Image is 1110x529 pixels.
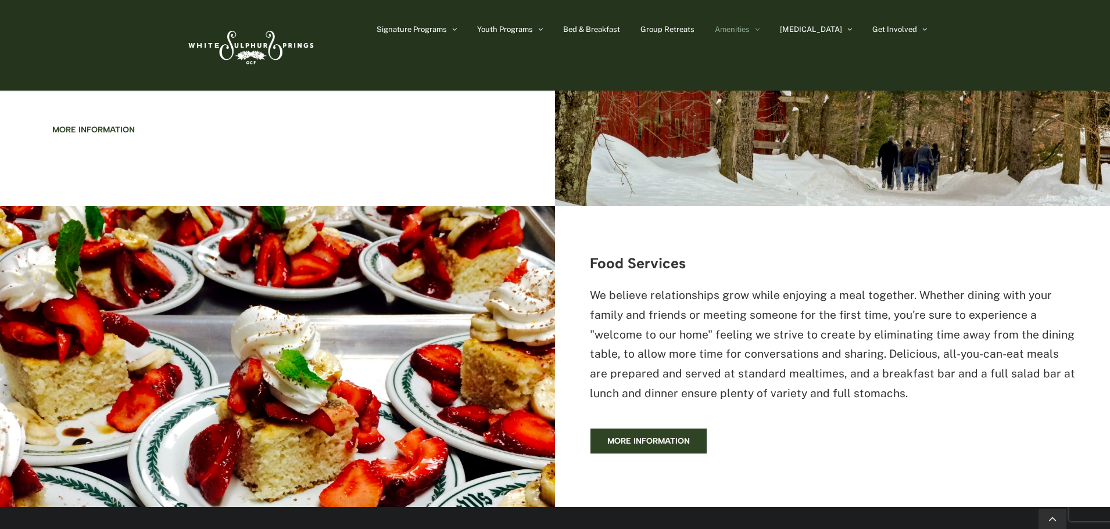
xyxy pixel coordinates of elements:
[872,26,917,33] span: Get Involved
[590,255,1075,271] h3: Food Services
[52,125,135,135] span: More information
[563,26,620,33] span: Bed & Breakfast
[183,18,317,73] img: White Sulphur Springs Logo
[477,26,533,33] span: Youth Programs
[590,428,707,454] a: More information
[640,26,694,33] span: Group Retreats
[607,436,690,446] span: More information
[377,26,447,33] span: Signature Programs
[780,26,842,33] span: [MEDICAL_DATA]
[715,26,750,33] span: Amenities
[590,286,1075,404] p: We believe relationships grow while enjoying a meal together. Whether dining with your family and...
[35,117,152,143] a: More information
